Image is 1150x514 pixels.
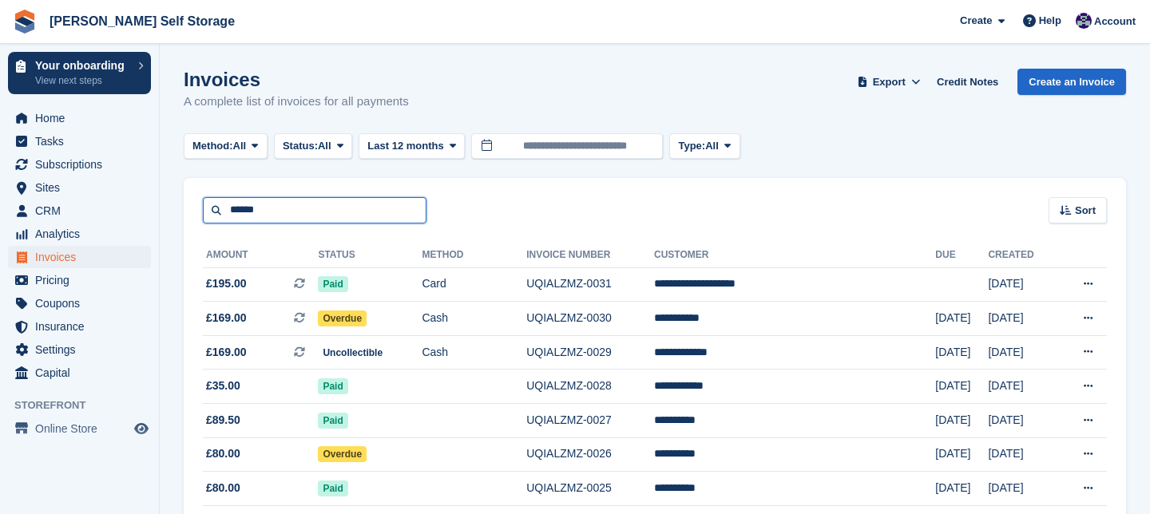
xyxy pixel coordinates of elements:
[935,404,988,438] td: [DATE]
[1076,13,1092,29] img: Matthew Jones
[8,315,151,338] a: menu
[8,246,151,268] a: menu
[935,302,988,336] td: [DATE]
[8,269,151,291] a: menu
[1039,13,1061,29] span: Help
[206,445,240,462] span: £80.00
[988,437,1057,472] td: [DATE]
[192,138,233,154] span: Method:
[35,223,131,245] span: Analytics
[8,153,151,176] a: menu
[318,243,422,268] th: Status
[184,69,409,90] h1: Invoices
[526,472,654,506] td: UQIALZMZ-0025
[233,138,247,154] span: All
[854,69,924,95] button: Export
[318,413,347,429] span: Paid
[14,397,159,413] span: Storefront
[422,243,526,268] th: Method
[8,107,151,129] a: menu
[318,480,347,496] span: Paid
[35,417,131,440] span: Online Store
[988,267,1057,302] td: [DATE]
[960,13,992,29] span: Create
[8,417,151,440] a: menu
[35,362,131,384] span: Capital
[8,130,151,152] a: menu
[8,223,151,245] a: menu
[203,243,318,268] th: Amount
[654,243,935,268] th: Customer
[935,243,988,268] th: Due
[705,138,719,154] span: All
[35,153,131,176] span: Subscriptions
[8,176,151,199] a: menu
[35,60,130,71] p: Your onboarding
[988,243,1057,268] th: Created
[526,370,654,404] td: UQIALZMZ-0028
[318,446,367,462] span: Overdue
[1094,14,1136,30] span: Account
[283,138,318,154] span: Status:
[669,133,740,160] button: Type: All
[988,472,1057,506] td: [DATE]
[274,133,352,160] button: Status: All
[184,133,268,160] button: Method: All
[206,310,247,326] span: £169.00
[935,437,988,472] td: [DATE]
[935,370,988,404] td: [DATE]
[318,138,331,154] span: All
[35,107,131,129] span: Home
[318,310,367,326] span: Overdue
[35,269,131,291] span: Pricing
[526,243,654,268] th: Invoice Number
[318,345,387,361] span: Uncollectible
[13,10,37,34] img: stora-icon-8386f47178a22dfd0bd8f6a31ec36ba5ce8667c1dd55bd0f319d3a0aa187defe.svg
[35,338,131,361] span: Settings
[8,52,151,94] a: Your onboarding View next steps
[526,302,654,336] td: UQIALZMZ-0030
[1017,69,1126,95] a: Create an Invoice
[8,362,151,384] a: menu
[526,267,654,302] td: UQIALZMZ-0031
[359,133,465,160] button: Last 12 months
[988,302,1057,336] td: [DATE]
[35,246,131,268] span: Invoices
[35,176,131,199] span: Sites
[206,378,240,394] span: £35.00
[930,69,1005,95] a: Credit Notes
[422,267,526,302] td: Card
[35,73,130,88] p: View next steps
[935,335,988,370] td: [DATE]
[367,138,443,154] span: Last 12 months
[35,315,131,338] span: Insurance
[35,130,131,152] span: Tasks
[422,302,526,336] td: Cash
[206,344,247,361] span: £169.00
[526,404,654,438] td: UQIALZMZ-0027
[206,480,240,496] span: £80.00
[8,338,151,361] a: menu
[8,292,151,314] a: menu
[988,370,1057,404] td: [DATE]
[526,335,654,370] td: UQIALZMZ-0029
[526,437,654,472] td: UQIALZMZ-0026
[988,404,1057,438] td: [DATE]
[132,419,151,438] a: Preview store
[35,292,131,314] span: Coupons
[678,138,705,154] span: Type:
[422,335,526,370] td: Cash
[873,74,906,90] span: Export
[935,472,988,506] td: [DATE]
[318,276,347,292] span: Paid
[8,200,151,222] a: menu
[988,335,1057,370] td: [DATE]
[1075,203,1096,219] span: Sort
[43,8,241,34] a: [PERSON_NAME] Self Storage
[206,275,247,292] span: £195.00
[35,200,131,222] span: CRM
[206,412,240,429] span: £89.50
[184,93,409,111] p: A complete list of invoices for all payments
[318,378,347,394] span: Paid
